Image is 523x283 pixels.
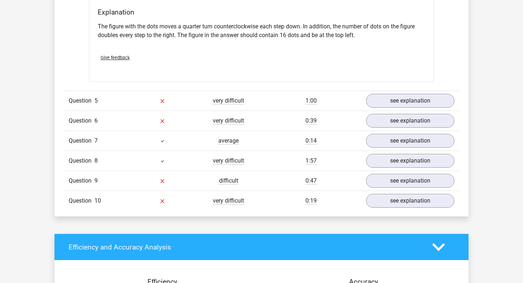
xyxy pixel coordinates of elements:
span: Question [69,96,94,105]
span: average [218,137,239,144]
span: 0:39 [305,117,317,124]
span: 8 [94,157,98,164]
span: Question [69,116,94,125]
a: see explanation [366,114,454,128]
span: very difficult [213,197,244,204]
span: very difficult [213,97,244,104]
span: 9 [94,177,98,184]
span: Give feedback [101,55,130,60]
span: 10 [94,197,101,204]
span: Question [69,136,94,145]
span: 6 [94,117,98,124]
span: Question [69,196,94,205]
span: difficult [219,177,238,184]
a: see explanation [366,94,454,108]
h4: Explanation [98,8,425,16]
span: 1:57 [305,157,317,164]
span: 0:19 [305,197,317,204]
span: Question [69,176,94,185]
span: 7 [94,137,98,144]
a: see explanation [366,194,454,208]
span: 1:00 [305,97,317,104]
a: see explanation [366,174,454,188]
span: 5 [94,97,98,104]
a: see explanation [366,134,454,148]
span: 0:47 [305,177,317,184]
span: 0:14 [305,137,317,144]
a: see explanation [366,154,454,168]
h4: Efficiency and Accuracy Analysis [69,243,421,251]
p: The figure with the dots moves a quarter turn counterclockwise each step down. In addition, the n... [98,22,425,40]
span: very difficult [213,157,244,164]
span: very difficult [213,117,244,124]
span: Question [69,156,94,165]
